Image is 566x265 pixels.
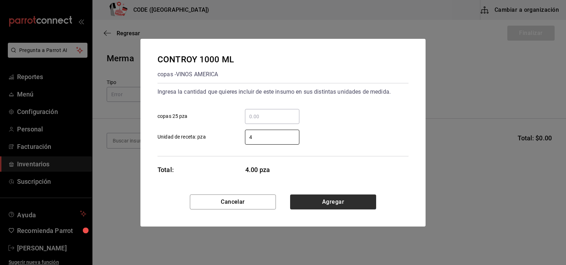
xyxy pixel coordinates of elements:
button: Cancelar [190,194,276,209]
span: copas 25 pza [157,113,188,120]
button: Agregar [290,194,376,209]
span: Unidad de receta: pza [157,133,206,141]
span: 4.00 pza [245,165,300,175]
div: Total: [157,165,174,175]
input: Unidad de receta: pza [245,133,299,141]
div: copas - VINOS AMERICA [157,69,234,80]
input: copas 25 pza [245,112,299,121]
div: CONTROY 1000 ML [157,53,234,66]
div: Ingresa la cantidad que quieres incluir de este insumo en sus distintas unidades de medida. [157,86,409,98]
